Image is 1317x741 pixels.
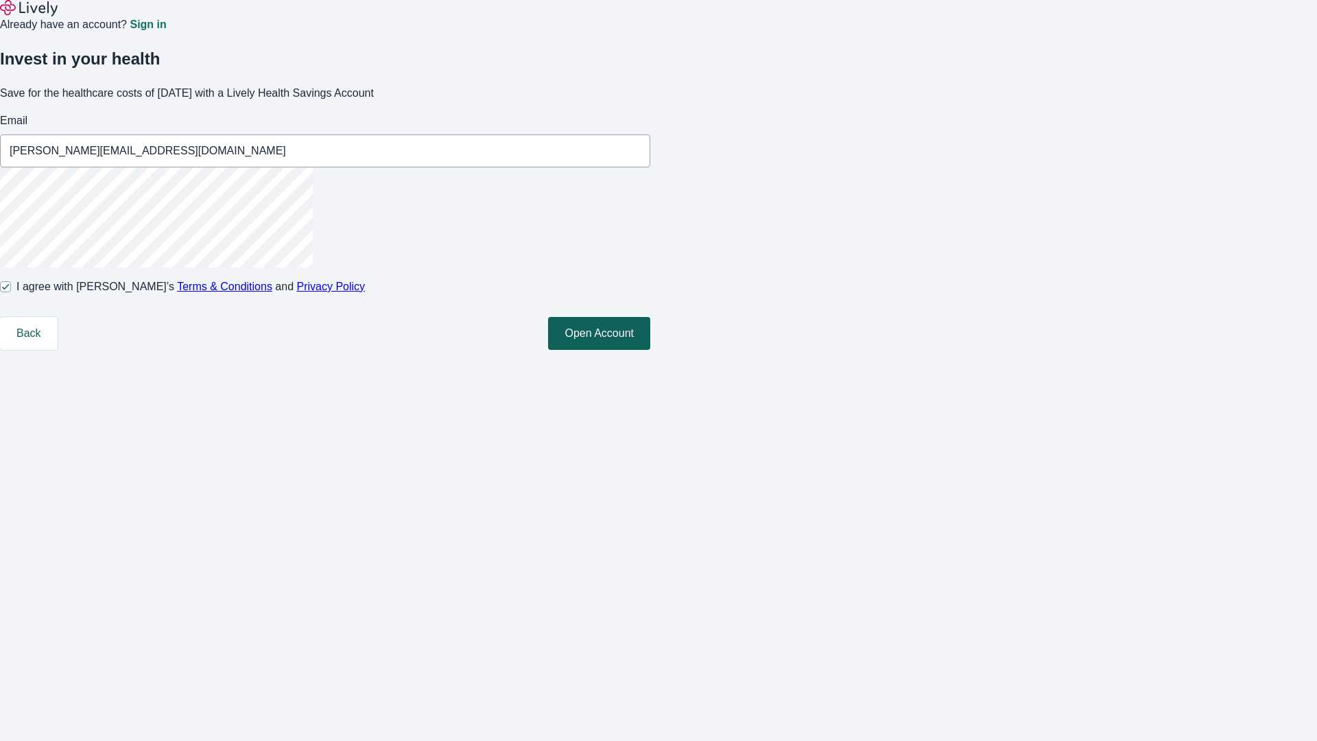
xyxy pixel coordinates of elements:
[548,317,650,350] button: Open Account
[16,279,365,295] span: I agree with [PERSON_NAME]’s and
[177,281,272,292] a: Terms & Conditions
[130,19,166,30] a: Sign in
[297,281,366,292] a: Privacy Policy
